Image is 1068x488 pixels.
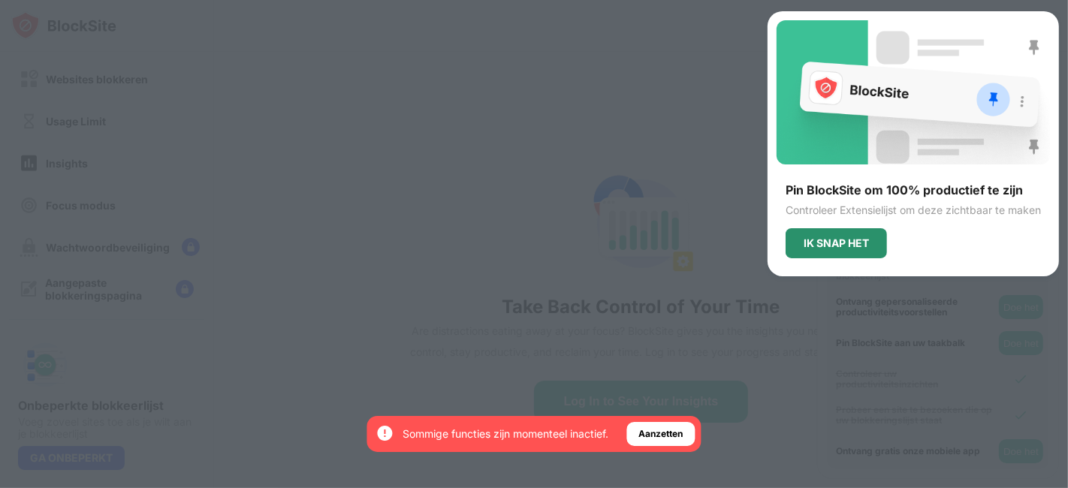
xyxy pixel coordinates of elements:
div: Pin BlockSite om 100% productief te zijn [786,182,1041,197]
div: IK SNAP HET [804,237,869,249]
div: Controleer Extensielijst om deze zichtbaar te maken [786,203,1041,216]
img: error-circle-white.svg [376,424,394,442]
div: Aanzetten [639,426,683,441]
div: Sommige functies zijn momenteel inactief. [403,426,609,441]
